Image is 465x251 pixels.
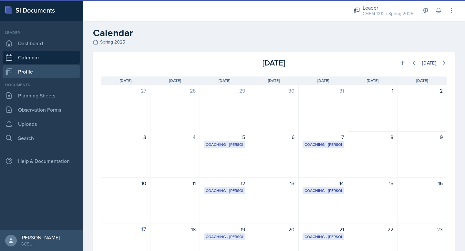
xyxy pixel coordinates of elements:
div: Coaching - [PERSON_NAME] [206,234,243,240]
div: Coaching - [PERSON_NAME] [305,234,342,240]
div: GCSU [21,241,60,247]
div: 12 [204,179,245,187]
a: Search [3,132,80,145]
div: 20 [253,226,294,233]
div: 17 [105,226,146,233]
div: 15 [352,179,393,187]
div: [DATE] [216,57,331,69]
a: Profile [3,65,80,78]
span: [DATE] [367,78,378,84]
div: Documents [3,82,80,88]
div: 21 [303,226,344,233]
div: Coaching - [PERSON_NAME] [206,142,243,147]
div: Spring 2025 [93,39,455,45]
h2: Calendar [93,27,455,39]
div: 18 [154,226,196,233]
div: 22 [352,226,393,233]
div: 31 [303,87,344,95]
div: 3 [105,133,146,141]
div: Coaching - [PERSON_NAME] [305,142,342,147]
div: Coaching - [PERSON_NAME] [305,188,342,194]
a: Observation Forms [3,103,80,116]
a: Dashboard [3,37,80,50]
div: 27 [105,87,146,95]
div: Help & Documentation [3,155,80,167]
div: 19 [204,226,245,233]
div: 5 [204,133,245,141]
div: 23 [401,226,443,233]
div: 1 [352,87,393,95]
a: Uploads [3,117,80,130]
span: [DATE] [317,78,329,84]
div: 9 [401,133,443,141]
span: [DATE] [416,78,428,84]
div: 29 [204,87,245,95]
div: 6 [253,133,294,141]
div: 30 [253,87,294,95]
span: [DATE] [169,78,181,84]
div: Leader [363,4,413,12]
div: 4 [154,133,196,141]
div: [PERSON_NAME] [21,234,60,241]
div: 10 [105,179,146,187]
div: 28 [154,87,196,95]
span: [DATE] [219,78,230,84]
span: [DATE] [268,78,280,84]
div: 7 [303,133,344,141]
div: CHEM 1212 / Spring 2025 [363,10,413,17]
div: 16 [401,179,443,187]
div: 13 [253,179,294,187]
div: Coaching - [PERSON_NAME] [206,188,243,194]
div: 11 [154,179,196,187]
a: Planning Sheets [3,89,80,102]
div: [DATE] [422,60,436,65]
div: 8 [352,133,393,141]
div: Leader [3,30,80,35]
button: [DATE] [418,57,440,68]
span: [DATE] [120,78,131,84]
div: 14 [303,179,344,187]
div: 2 [401,87,443,95]
a: Calendar [3,51,80,64]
